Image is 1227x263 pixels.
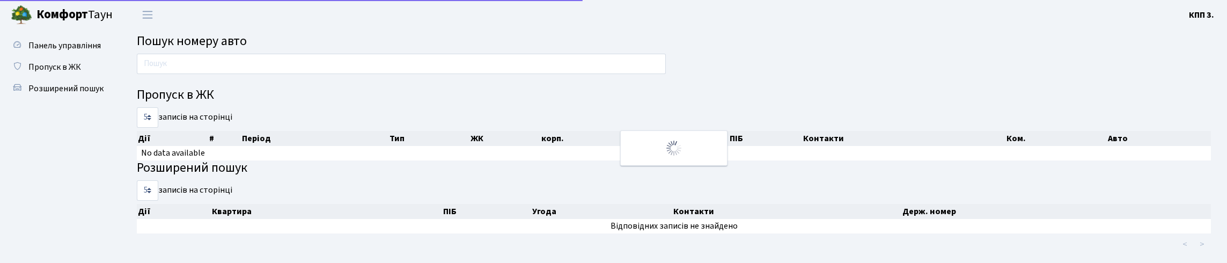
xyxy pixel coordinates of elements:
[137,180,232,201] label: записів на сторінці
[1005,131,1107,146] th: Ком.
[901,204,1211,219] th: Держ. номер
[28,40,101,52] span: Панель управління
[241,131,388,146] th: Період
[1107,131,1211,146] th: Авто
[5,35,113,56] a: Панель управління
[729,131,802,146] th: ПІБ
[137,204,211,219] th: Дії
[665,140,682,157] img: Обробка...
[540,131,657,146] th: корп.
[36,6,88,23] b: Комфорт
[134,6,161,24] button: Переключити навігацію
[1189,9,1214,21] a: КПП 3.
[5,78,113,99] a: Розширений пошук
[137,107,158,128] select: записів на сторінці
[137,219,1211,233] td: Відповідних записів не знайдено
[137,160,1211,176] h4: Розширений пошук
[211,204,442,219] th: Квартира
[28,61,81,73] span: Пропуск в ЖК
[137,54,666,74] input: Пошук
[137,146,1211,160] td: No data available
[388,131,469,146] th: Тип
[137,87,1211,103] h4: Пропуск в ЖК
[208,131,241,146] th: #
[137,180,158,201] select: записів на сторінці
[469,131,541,146] th: ЖК
[531,204,673,219] th: Угода
[28,83,104,94] span: Розширений пошук
[11,4,32,26] img: logo.png
[137,32,247,50] span: Пошук номеру авто
[36,6,113,24] span: Таун
[672,204,901,219] th: Контакти
[5,56,113,78] a: Пропуск в ЖК
[137,107,232,128] label: записів на сторінці
[137,131,208,146] th: Дії
[802,131,1005,146] th: Контакти
[442,204,531,219] th: ПІБ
